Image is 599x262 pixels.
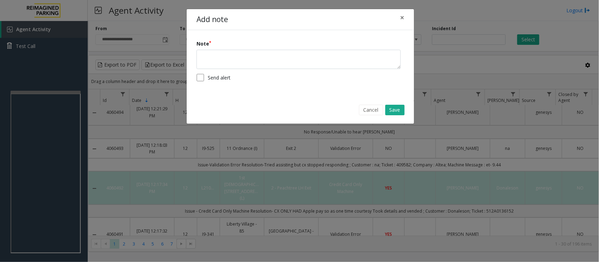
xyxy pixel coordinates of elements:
[400,13,404,22] span: ×
[359,105,383,115] button: Cancel
[208,74,231,81] label: Send alert
[385,105,405,115] button: Save
[395,9,409,26] button: Close
[197,14,228,25] h4: Add note
[197,40,211,47] label: Note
